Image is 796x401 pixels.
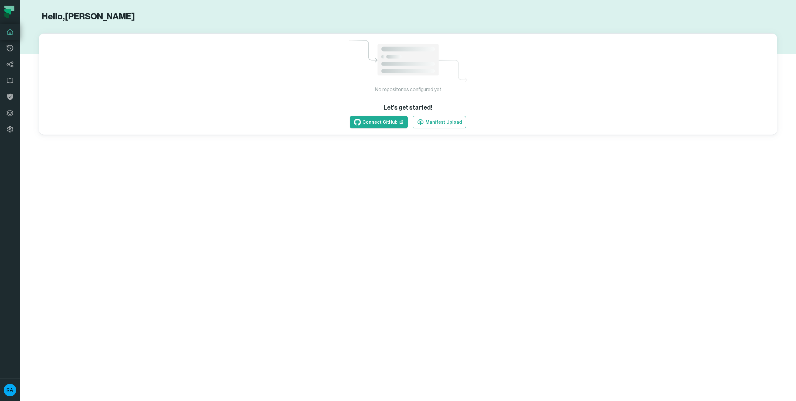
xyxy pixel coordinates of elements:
img: avatar of Rafael Andrade [4,384,16,396]
h1: Hello, [PERSON_NAME] [39,11,777,22]
h1: No repositories configured yet [375,86,441,93]
button: Manifest Upload [413,116,466,128]
a: Connect GitHub [350,116,408,128]
p: Let's get started! [384,103,432,112]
